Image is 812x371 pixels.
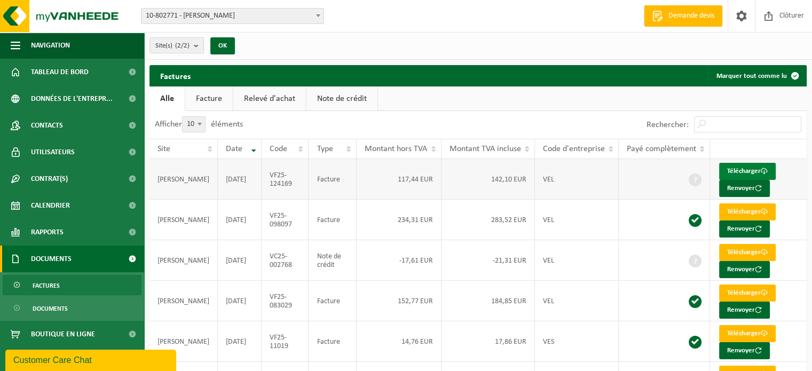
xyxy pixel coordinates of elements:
[719,302,770,319] button: Renvoyer
[719,261,770,278] button: Renvoyer
[149,240,218,281] td: [PERSON_NAME]
[535,200,619,240] td: VEL
[535,281,619,321] td: VEL
[357,200,441,240] td: 234,31 EUR
[218,240,262,281] td: [DATE]
[183,117,205,132] span: 10
[155,120,243,129] label: Afficher éléments
[31,219,64,246] span: Rapports
[719,163,776,180] a: Télécharger
[218,200,262,240] td: [DATE]
[647,121,689,129] label: Rechercher:
[357,281,441,321] td: 152,77 EUR
[357,159,441,200] td: 117,44 EUR
[31,192,70,219] span: Calendrier
[31,165,68,192] span: Contrat(s)
[149,86,185,111] a: Alle
[442,240,535,281] td: -21,31 EUR
[149,37,204,53] button: Site(s)(2/2)
[31,321,95,348] span: Boutique en ligne
[31,59,89,85] span: Tableau de bord
[627,145,696,153] span: Payé complètement
[149,159,218,200] td: [PERSON_NAME]
[309,200,357,240] td: Facture
[442,159,535,200] td: 142,10 EUR
[149,65,201,86] h2: Factures
[442,281,535,321] td: 184,85 EUR
[182,116,206,132] span: 10
[535,159,619,200] td: VEL
[450,145,521,153] span: Montant TVA incluse
[141,8,324,24] span: 10-802771 - PEETERS CEDRIC - BONCELLES
[644,5,722,27] a: Demande devis
[155,38,190,54] span: Site(s)
[309,159,357,200] td: Facture
[309,321,357,362] td: Facture
[262,321,309,362] td: VF25-11019
[719,244,776,261] a: Télécharger
[309,240,357,281] td: Note de crédit
[719,180,770,197] button: Renvoyer
[3,275,141,295] a: Factures
[149,281,218,321] td: [PERSON_NAME]
[262,240,309,281] td: VC25-002768
[317,145,333,153] span: Type
[719,220,770,238] button: Renvoyer
[535,240,619,281] td: VEL
[218,159,262,200] td: [DATE]
[233,86,306,111] a: Relevé d'achat
[306,86,377,111] a: Note de crédit
[31,112,63,139] span: Contacts
[226,145,242,153] span: Date
[262,281,309,321] td: VF25-083029
[149,321,218,362] td: [PERSON_NAME]
[210,37,235,54] button: OK
[157,145,170,153] span: Site
[442,200,535,240] td: 283,52 EUR
[175,42,190,49] count: (2/2)
[33,275,60,296] span: Factures
[262,159,309,200] td: VF25-124169
[365,145,427,153] span: Montant hors TVA
[218,321,262,362] td: [DATE]
[262,200,309,240] td: VF25-098097
[141,9,324,23] span: 10-802771 - PEETERS CEDRIC - BONCELLES
[719,203,776,220] a: Télécharger
[357,240,441,281] td: -17,61 EUR
[218,281,262,321] td: [DATE]
[535,321,619,362] td: VES
[185,86,233,111] a: Facture
[270,145,287,153] span: Code
[31,139,75,165] span: Utilisateurs
[357,321,441,362] td: 14,76 EUR
[31,85,113,112] span: Données de l'entrepr...
[149,200,218,240] td: [PERSON_NAME]
[708,65,806,86] button: Marquer tout comme lu
[719,285,776,302] a: Télécharger
[31,32,70,59] span: Navigation
[31,246,72,272] span: Documents
[3,298,141,318] a: Documents
[309,281,357,321] td: Facture
[719,342,770,359] button: Renvoyer
[666,11,717,21] span: Demande devis
[33,298,68,319] span: Documents
[442,321,535,362] td: 17,86 EUR
[719,325,776,342] a: Télécharger
[543,145,605,153] span: Code d'entreprise
[5,348,178,371] iframe: chat widget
